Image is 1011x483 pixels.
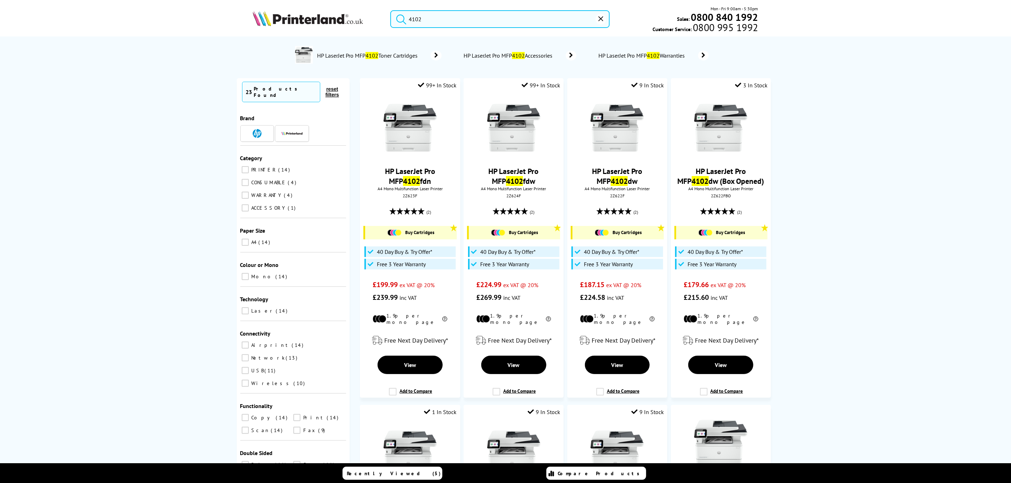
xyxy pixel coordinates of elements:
[242,342,249,349] input: Airprint 14
[250,239,258,245] span: A4
[242,273,249,280] input: Mono 14
[487,101,540,154] img: HP-LaserJetPro-MFP-4102-Front-Small.jpg
[684,313,758,325] li: 1.9p per mono page
[592,166,642,186] a: HP LaserJet Pro MFP4102dw
[688,356,753,374] a: View
[250,273,275,280] span: Mono
[250,342,291,348] span: Airprint
[631,82,664,89] div: 9 In Stock
[253,129,262,138] img: HP
[633,205,638,219] span: (2)
[509,229,538,235] span: Buy Cartridges
[253,11,363,26] img: Printerland Logo
[400,281,435,289] span: ex VAT @ 20%
[677,16,690,22] span: Sales:
[293,414,300,421] input: Print 14
[271,427,285,433] span: 14
[387,229,402,236] img: Cartridges
[293,427,300,434] input: Fax 9
[377,261,426,268] span: Free 3 Year Warranty
[584,248,639,255] span: 40 Day Buy & Try Offer*
[596,388,639,401] label: Add to Compare
[284,192,294,198] span: 4
[503,281,538,289] span: ex VAT @ 20%
[240,449,273,456] span: Double Sided
[250,414,275,421] span: Copy
[595,229,609,236] img: Cartridges
[242,179,249,186] input: CONSUMABLE 4
[690,14,758,21] a: 0800 840 1992
[506,176,523,186] mark: 4102
[369,229,453,236] a: Buy Cartridges
[365,193,455,198] div: 2Z623F
[242,414,249,421] input: Copy 14
[240,227,265,234] span: Paper Size
[301,427,317,433] span: Fax
[700,388,743,401] label: Add to Compare
[503,294,521,301] span: inc VAT
[404,361,416,368] span: View
[691,11,758,24] b: 0800 840 1992
[384,101,437,154] img: HP-LaserJetPro-MFP-4102-Front-Small.jpg
[373,280,398,289] span: £199.99
[320,86,344,98] button: reset filters
[530,205,535,219] span: (2)
[254,86,316,98] div: Products Found
[711,294,728,301] span: inc VAT
[246,88,252,95] span: 23
[576,229,660,236] a: Buy Cartridges
[323,461,336,468] span: 14
[288,179,298,186] span: 4
[467,331,560,350] div: modal_delivery
[316,52,420,59] span: HP LaserJet Pro MFP Toner Cartridges
[684,293,709,302] span: £215.60
[318,427,327,433] span: 9
[684,280,709,289] span: £179.66
[253,11,381,28] a: Printerland Logo
[250,179,287,186] span: CONSUMABLE
[692,176,709,186] mark: 4102
[295,46,313,64] img: HP-LJPMFP4102-DeptImage.jpg
[528,408,560,415] div: 9 In Stock
[250,461,274,468] span: Print
[343,467,442,480] a: Recently Viewed (5)
[293,461,300,468] input: Scan 14
[522,82,560,89] div: 99+ In Stock
[390,10,609,28] input: Search product or brand
[512,52,525,59] mark: 4102
[281,132,303,135] img: Printerland
[592,336,655,344] span: Free Next Day Delivery*
[678,166,764,186] a: HP LaserJet Pro MFP4102dw (Box Opened)
[476,313,551,325] li: 1.9p per mono page
[250,308,275,314] span: Laser
[378,356,443,374] a: View
[259,239,272,245] span: 14
[598,51,709,60] a: HP LaserJet Pro MFP4102Warranties
[418,82,457,89] div: 99+ In Stock
[488,336,552,344] span: Free Next Day Delivery*
[699,229,713,236] img: Cartridges
[491,229,505,236] img: Cartridges
[240,115,255,122] span: Brand
[611,361,623,368] span: View
[377,248,432,255] span: 40 Day Buy & Try Offer*
[275,461,288,468] span: 14
[598,52,688,59] span: HP LaserJet Pro MFP Warranties
[384,336,448,344] span: Free Next Day Delivery*
[711,5,758,12] span: Mon - Fri 9:00am - 5:30pm
[580,280,604,289] span: £187.15
[584,261,633,268] span: Free 3 Year Warranty
[363,186,456,191] span: A4 Mono Multifunction Laser Printer
[424,408,457,415] div: 1 In Stock
[250,427,270,433] span: Scan
[481,248,536,255] span: 40 Day Buy & Try Offer*
[288,205,298,211] span: 1
[276,273,289,280] span: 14
[580,293,605,302] span: £224.58
[242,239,249,246] input: A4 14
[276,308,289,314] span: 14
[695,336,759,344] span: Free Next Day Delivery*
[347,470,441,477] span: Recently Viewed (5)
[301,461,322,468] span: Scan
[481,356,546,374] a: View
